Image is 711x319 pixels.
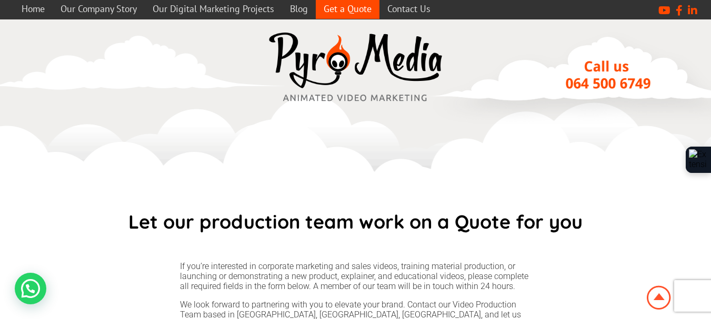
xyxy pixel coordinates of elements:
[180,261,531,291] p: If you’re interested in corporate marketing and sales videos, training material production, or la...
[264,27,448,109] a: video marketing media company westville durban logo
[645,284,673,312] img: Animation Studio South Africa
[689,149,708,170] img: Extension Icon
[264,27,448,107] img: video marketing media company westville durban logo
